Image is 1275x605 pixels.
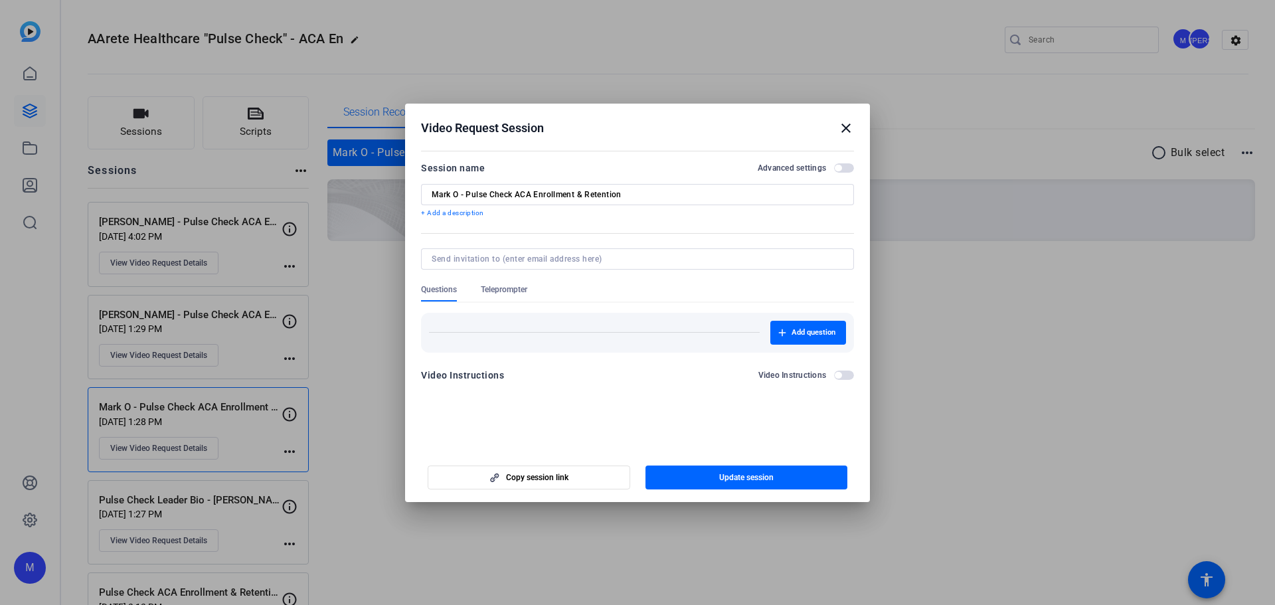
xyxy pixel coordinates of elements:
button: Copy session link [428,466,630,489]
span: Update session [719,472,774,483]
span: Copy session link [506,472,568,483]
span: Add question [792,327,835,338]
input: Send invitation to (enter email address here) [432,254,838,264]
span: Teleprompter [481,284,527,295]
div: Video Request Session [421,120,854,136]
div: Session name [421,160,485,176]
h2: Video Instructions [758,370,827,381]
button: Update session [645,466,848,489]
input: Enter Session Name [432,189,843,200]
span: Questions [421,284,457,295]
button: Add question [770,321,846,345]
p: + Add a description [421,208,854,218]
mat-icon: close [838,120,854,136]
h2: Advanced settings [758,163,826,173]
div: Video Instructions [421,367,504,383]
